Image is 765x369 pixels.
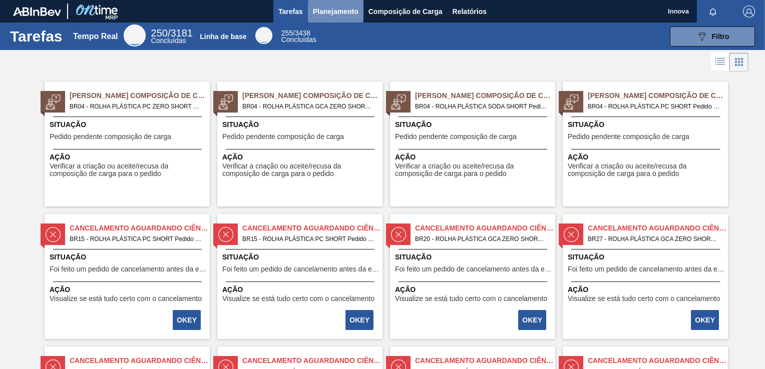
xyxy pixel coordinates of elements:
[200,32,246,40] div: Linha de base
[395,284,553,295] span: Ação
[50,265,207,273] span: Foi feito um pedido de cancelamento antes da etapa de aguardando faturamento
[313,5,358,17] span: Planejamento
[395,265,553,273] span: Foi feito um pedido de cancelamento antes da etapa de aguardando faturamento
[568,284,725,295] span: Ação
[415,223,555,233] span: Cancelamento aguardando ciência
[242,223,382,233] span: Cancelamento aguardando ciência
[50,252,207,262] span: Situação
[222,119,380,130] span: Situação
[50,162,207,178] span: Verificar a criação ou aceite/recusa da composição de carga para o pedido
[368,5,443,17] span: Composição de Carga
[588,355,728,366] span: Cancelamento aguardando ciência
[73,32,118,41] div: Tempo Real
[70,233,202,244] span: BR15 - ROLHA PLÁSTICA PC SHORT Pedido - 694547
[281,29,293,37] span: 255
[70,101,202,112] span: BR04 - ROLHA PLÁSTICA PC ZERO SHORT Pedido - 2027020
[222,133,344,140] span: Pedido pendente composição de carga
[295,29,310,37] font: 3438
[222,295,374,302] span: Visualize se está tudo certo com o cancelamento
[391,227,406,242] img: estado
[222,284,380,295] span: Ação
[46,94,61,109] img: estado
[346,309,374,331] div: Completar tarefa: 30032065
[13,7,61,16] img: TNhmsLtSVTkK8tSr43FrP2fwEKptu5GPRR3wAAAABJRU5ErkJggg==
[395,119,553,130] span: Situação
[415,355,555,366] span: Cancelamento aguardando ciência
[395,162,553,178] span: Verificar a criação ou aceite/recusa da composição de carga para o pedido
[218,94,233,109] img: estado
[242,355,382,366] span: Cancelamento aguardando ciência
[281,35,316,43] span: Concluídas
[588,101,720,112] span: BR04 - ROLHA PLÁSTICA PC SHORT Pedido - 2027027
[173,310,201,330] button: OKEY
[395,152,553,162] span: Ação
[568,133,689,140] span: Pedido pendente composição de carga
[50,284,207,295] span: Ação
[568,162,725,178] span: Verificar a criação ou aceite/recusa da composição de carga para o pedido
[519,309,547,331] div: Completar tarefa: 30032249
[222,152,380,162] span: Ação
[124,24,146,46] div: Real Time
[281,29,310,37] span: /
[70,223,210,233] span: Cancelamento aguardando ciência
[395,133,517,140] span: Pedido pendente composição de carga
[70,90,210,101] span: Pedido Aguardando Composição de Carga
[564,227,579,242] img: estado
[50,119,207,130] span: Situação
[222,162,380,178] span: Verificar a criação ou aceite/recusa da composição de carga para o pedido
[518,310,546,330] button: OKEY
[729,52,748,71] div: Visão em Cards
[151,27,168,38] span: 250
[588,90,728,101] span: Pedido Aguardando Composição de Carga
[588,233,720,244] span: BR27 - ROLHA PLÁSTICA GCA ZERO SHORT Pedido - 749651
[743,5,755,17] img: Logout
[691,310,719,330] button: OKEY
[50,152,207,162] span: Ação
[692,309,720,331] div: Completar tarefa: 30032842
[415,90,555,101] span: Pedido Aguardando Composição de Carga
[453,5,487,17] span: Relatórios
[712,32,729,40] span: Filtro
[242,233,374,244] span: BR15 - ROLHA PLÁSTICA PC SHORT Pedido - 694548
[711,52,729,71] div: Visão em Lista
[255,27,272,44] div: Base Line
[218,227,233,242] img: estado
[564,94,579,109] img: estado
[568,265,725,273] span: Foi feito um pedido de cancelamento antes da etapa de aguardando faturamento
[46,227,61,242] img: estado
[170,27,193,38] font: 3181
[151,36,186,44] span: Concluídas
[151,27,193,38] span: /
[395,252,553,262] span: Situação
[50,295,202,302] span: Visualize se está tudo certo com o cancelamento
[281,30,316,43] div: Base Line
[415,233,547,244] span: BR20 - ROLHA PLÁSTICA GCA ZERO SHORT Pedido - 697769
[10,30,63,42] h1: Tarefas
[415,101,547,112] span: BR04 - ROLHA PLÁSTICA SODA SHORT Pedido - 2027024
[697,4,729,18] button: Notificações
[242,101,374,112] span: BR04 - ROLHA PLÁSTICA GCA ZERO SHORT Pedido - 2027021
[50,133,171,140] span: Pedido pendente composição de carga
[588,223,728,233] span: Cancelamento aguardando ciência
[568,252,725,262] span: Situação
[568,295,720,302] span: Visualize se está tudo certo com o cancelamento
[395,295,547,302] span: Visualize se está tudo certo com o cancelamento
[222,265,380,273] span: Foi feito um pedido de cancelamento antes da etapa de aguardando faturamento
[568,152,725,162] span: Ação
[568,119,725,130] span: Situação
[222,252,380,262] span: Situação
[174,309,202,331] div: Completar tarefa: 30032064
[345,310,373,330] button: OKEY
[391,94,406,109] img: estado
[670,26,755,46] button: Filtro
[70,355,210,366] span: Cancelamento aguardando ciência
[278,5,303,17] span: Tarefas
[151,29,193,44] div: Real Time
[242,90,382,101] span: Pedido Aguardando Composição de Carga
